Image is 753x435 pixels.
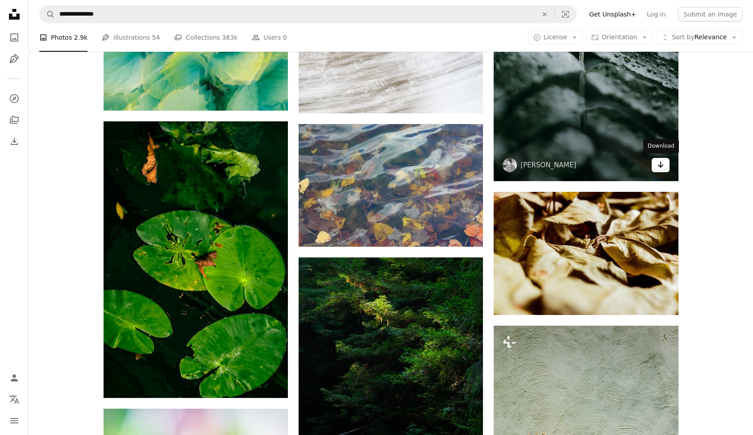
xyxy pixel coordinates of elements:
button: Menu [5,412,23,430]
form: Find visuals sitewide [39,5,577,23]
a: brown dried leaves in tilt shift lens [494,249,678,257]
span: 54 [152,33,160,42]
a: a body of water filled with lots of leaves [299,181,483,189]
button: Orientation [586,30,653,45]
a: Collections [5,111,23,129]
a: Photos [5,29,23,46]
button: Search Unsplash [40,6,55,23]
a: Download History [5,133,23,150]
a: a forest filled with lots of green trees [299,345,483,353]
a: Explore [5,90,23,108]
button: Submit an image [678,7,742,21]
a: [PERSON_NAME] [520,161,576,170]
a: a group of green leaves floating on top of a lake [104,256,288,264]
img: Go to Ezra Jeffrey-Comeau's profile [503,158,517,172]
button: Language [5,390,23,408]
a: Home — Unsplash [5,5,23,25]
a: Get Unsplash+ [584,7,641,21]
button: License [528,30,583,45]
span: Relevance [672,33,727,42]
img: brown dried leaves in tilt shift lens [494,192,678,315]
span: 0 [283,33,287,42]
a: Collections 383k [174,23,237,52]
span: 383k [222,33,237,42]
a: Users 0 [252,23,287,52]
a: Log in / Sign up [5,369,23,387]
button: Visual search [555,6,576,23]
button: Sort byRelevance [656,30,742,45]
a: Illustrations [5,50,23,68]
button: Clear [535,6,554,23]
img: a body of water filled with lots of leaves [299,124,483,247]
span: License [544,33,567,41]
a: Download [652,158,670,172]
span: Orientation [602,33,637,41]
a: Illustrations 54 [102,23,160,52]
div: Download [643,139,679,153]
span: Sort by [672,33,694,41]
a: Log in [641,7,671,21]
img: a group of green leaves floating on top of a lake [104,121,288,398]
